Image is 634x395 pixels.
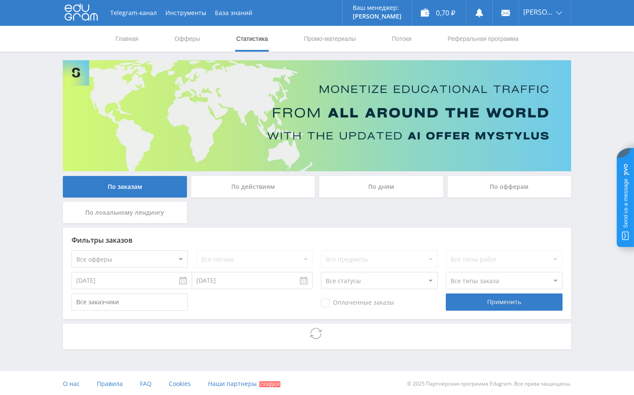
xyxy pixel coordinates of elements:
span: Оплаченные заказы [321,299,394,307]
a: Статистика [235,26,269,52]
img: Banner [63,60,571,171]
a: Главная [115,26,139,52]
p: Ваш менеджер: [353,4,401,11]
div: По заказам [63,176,187,197]
div: По офферам [448,176,572,197]
span: Скидки [259,381,280,387]
input: Все заказчики [71,293,188,311]
div: По дням [319,176,443,197]
div: Применить [446,293,562,311]
a: Реферальная программа [447,26,519,52]
span: [PERSON_NAME] [523,9,553,15]
a: Потоки [391,26,413,52]
div: По локальному лендингу [63,202,187,223]
div: Фильтры заказов [71,236,563,244]
span: Наши партнеры [208,380,257,388]
a: Офферы [174,26,201,52]
span: FAQ [140,380,152,388]
a: Промо-материалы [303,26,357,52]
p: [PERSON_NAME] [353,13,401,20]
div: По действиям [191,176,315,197]
span: О нас [63,380,80,388]
span: Cookies [169,380,191,388]
span: Правила [97,380,123,388]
